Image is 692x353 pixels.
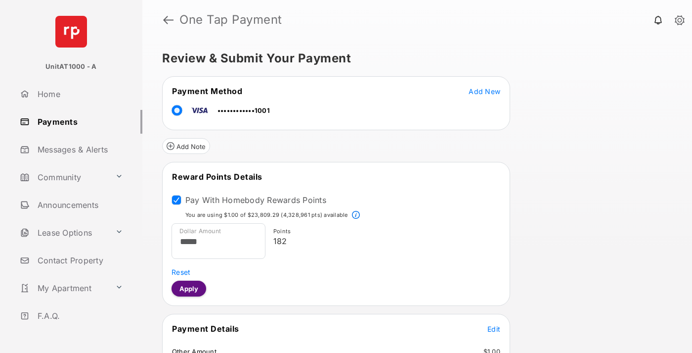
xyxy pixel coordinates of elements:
[16,110,142,134] a: Payments
[16,249,142,272] a: Contact Property
[45,62,96,72] p: UnitAT1000 - A
[16,193,142,217] a: Announcements
[16,276,111,300] a: My Apartment
[487,325,500,333] span: Edit
[16,165,111,189] a: Community
[172,324,239,334] span: Payment Details
[172,267,190,277] button: Reset
[469,87,500,96] span: Add New
[172,268,190,276] span: Reset
[16,221,111,245] a: Lease Options
[179,14,282,26] strong: One Tap Payment
[185,211,348,219] p: You are using $1.00 of $23,809.29 (4,328,961 pts) available
[273,235,497,247] p: 182
[172,172,262,182] span: Reward Points Details
[273,227,497,236] p: Points
[217,106,270,114] span: ••••••••••••1001
[16,304,142,328] a: F.A.Q.
[487,324,500,334] button: Edit
[16,138,142,161] a: Messages & Alerts
[185,195,326,205] label: Pay With Homebody Rewards Points
[55,16,87,48] img: svg+xml;base64,PHN2ZyB4bWxucz0iaHR0cDovL3d3dy53My5vcmcvMjAwMC9zdmciIHdpZHRoPSI2NCIgaGVpZ2h0PSI2NC...
[162,52,664,64] h5: Review & Submit Your Payment
[469,86,500,96] button: Add New
[16,82,142,106] a: Home
[172,281,206,297] button: Apply
[172,86,242,96] span: Payment Method
[162,138,210,154] button: Add Note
